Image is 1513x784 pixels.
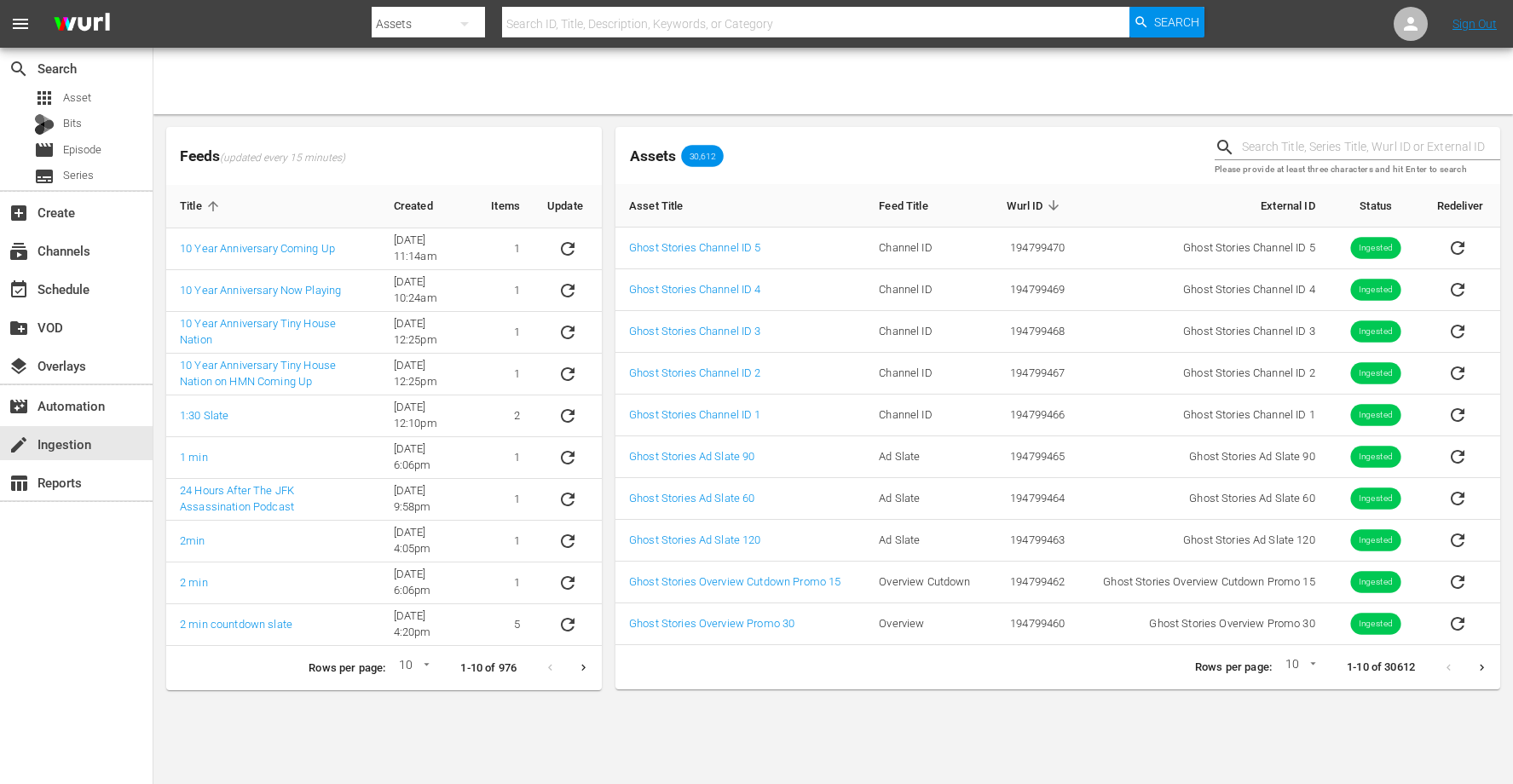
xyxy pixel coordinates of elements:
a: Ghost Stories Channel ID 5 [629,241,761,254]
span: Asset Title [629,198,706,213]
span: 30,612 [682,151,725,161]
span: Search [1154,7,1199,37]
td: 194799467 [990,353,1079,395]
th: Feed Title [865,184,990,228]
td: 1 [477,312,534,354]
span: Series [63,167,94,184]
a: Ghost Stories Ad Slate 60 [629,492,754,504]
a: Sign Out [1452,17,1497,31]
td: Ghost Stories Channel ID 5 [1078,228,1328,269]
td: 194799470 [990,228,1079,269]
td: Ghost Stories Channel ID 2 [1078,353,1328,395]
td: [DATE] 4:20pm [380,604,477,646]
div: 10 [1279,654,1320,680]
td: Ad Slate [865,436,990,478]
td: [DATE] 12:25pm [380,312,477,354]
span: Assets [630,147,676,164]
span: Reports [9,473,29,493]
button: Search [1129,7,1204,37]
button: Next page [567,651,600,684]
td: 5 [477,604,534,646]
td: 194799463 [990,520,1079,562]
td: 1 [477,479,534,521]
div: 10 [392,655,433,681]
td: 1 [477,228,534,270]
span: Episode [34,140,55,160]
td: 1 [477,562,534,604]
span: Ingested [1351,367,1401,380]
a: Ghost Stories Channel ID 3 [629,325,761,337]
td: Channel ID [865,353,990,395]
td: Channel ID [865,395,990,436]
th: External ID [1078,184,1328,228]
a: Ghost Stories Channel ID 4 [629,283,761,296]
a: 24 Hours After The JFK Assassination Podcast [180,484,294,513]
td: Ghost Stories Overview Promo 30 [1078,603,1328,645]
div: Bits [34,114,55,135]
span: Ingested [1351,451,1401,464]
img: ans4CAIJ8jUAAAAAAAAAAAAAAAAAAAAAAAAgQb4GAAAAAAAAAAAAAAAAAAAAAAAAJMjXAAAAAAAAAAAAAAAAAAAAAAAAgAT5G... [41,4,123,44]
td: 194799464 [990,478,1079,520]
span: Search [9,59,29,79]
td: [DATE] 4:05pm [380,521,477,562]
td: 194799468 [990,311,1079,353]
a: 2 min countdown slate [180,618,292,631]
span: menu [10,14,31,34]
td: Ghost Stories Overview Cutdown Promo 15 [1078,562,1328,603]
a: Ghost Stories Channel ID 2 [629,366,761,379]
a: 10 Year Anniversary Tiny House Nation on HMN Coming Up [180,359,336,388]
span: Episode [63,141,101,159]
button: Next page [1465,651,1499,684]
a: 2 min [180,576,208,589]
span: Feeds [166,142,602,170]
td: Channel ID [865,269,990,311]
span: Ingested [1351,618,1401,631]
span: Wurl ID [1007,198,1065,213]
span: VOD [9,318,29,338]
td: Channel ID [865,228,990,269]
td: 194799462 [990,562,1079,603]
table: sticky table [166,185,602,646]
td: Ghost Stories Channel ID 1 [1078,395,1328,436]
a: 1 min [180,451,208,464]
p: 1-10 of 30612 [1347,660,1415,676]
td: 194799469 [990,269,1079,311]
th: Redeliver [1423,184,1500,228]
span: Ingested [1351,409,1401,422]
a: 10 Year Anniversary Now Playing [180,284,341,297]
td: Ghost Stories Ad Slate 120 [1078,520,1328,562]
td: Ghost Stories Channel ID 3 [1078,311,1328,353]
td: 2 [477,395,534,437]
span: Ingested [1351,242,1401,255]
td: Overview Cutdown [865,562,990,603]
p: Rows per page: [1195,660,1272,676]
a: Ghost Stories Overview Promo 30 [629,617,794,630]
span: Ingested [1351,576,1401,589]
td: Channel ID [865,311,990,353]
td: 1 [477,354,534,395]
span: Asset [63,89,91,107]
p: Rows per page: [309,660,385,677]
td: [DATE] 6:06pm [380,437,477,479]
td: 194799460 [990,603,1079,645]
td: Ghost Stories Ad Slate 60 [1078,478,1328,520]
span: Asset [34,88,55,108]
span: Create [9,203,29,223]
td: [DATE] 11:14am [380,228,477,270]
a: Ghost Stories Ad Slate 120 [629,533,761,546]
span: Bits [63,115,82,132]
p: Please provide at least three characters and hit Enter to search [1215,163,1500,177]
th: Items [477,185,534,228]
td: [DATE] 10:24am [380,270,477,312]
span: Automation [9,396,29,417]
th: Update [534,185,602,228]
a: 1:30 Slate [180,409,228,422]
td: 1 [477,437,534,479]
td: 1 [477,521,534,562]
p: 1-10 of 976 [460,660,517,677]
td: [DATE] 6:06pm [380,562,477,604]
td: [DATE] 9:58pm [380,479,477,521]
a: 10 Year Anniversary Coming Up [180,242,335,255]
td: 194799466 [990,395,1079,436]
span: Series [34,166,55,187]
